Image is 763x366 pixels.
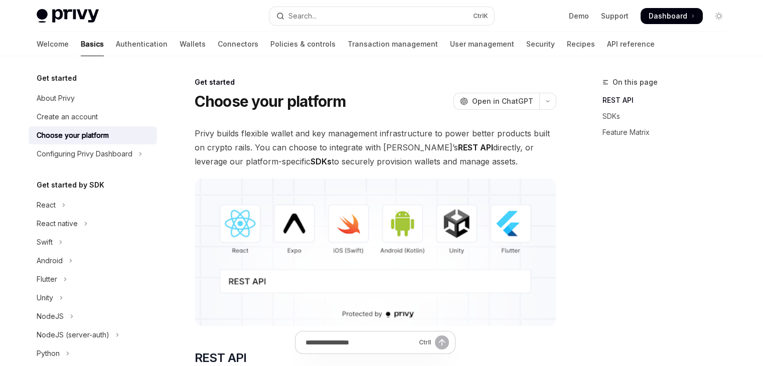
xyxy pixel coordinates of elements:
a: Authentication [116,32,168,56]
a: SDKs [602,108,735,124]
div: Create an account [37,111,98,123]
h5: Get started [37,72,77,84]
a: User management [450,32,514,56]
div: Search... [288,10,317,22]
div: Python [37,347,60,359]
div: React [37,199,56,211]
strong: SDKs [311,156,332,166]
button: Send message [435,335,449,349]
a: Security [526,32,555,56]
a: Recipes [567,32,595,56]
button: Toggle NodeJS (server-auth) section [29,326,157,344]
span: Dashboard [649,11,687,21]
div: Swift [37,236,53,248]
span: Privy builds flexible wallet and key management infrastructure to power better products built on ... [195,126,556,168]
a: REST API [602,92,735,108]
div: NodeJS [37,310,64,322]
a: Policies & controls [270,32,336,56]
button: Toggle NodeJS section [29,307,157,325]
div: Get started [195,77,556,87]
button: Toggle React section [29,196,157,214]
button: Toggle Android section [29,252,157,270]
div: NodeJS (server-auth) [37,329,109,341]
a: Wallets [180,32,206,56]
div: Unity [37,292,53,304]
div: About Privy [37,92,75,104]
h1: Choose your platform [195,92,346,110]
input: Ask a question... [306,331,415,353]
a: Basics [81,32,104,56]
span: On this page [613,76,658,88]
button: Toggle Flutter section [29,270,157,288]
button: Toggle dark mode [711,8,727,24]
span: Ctrl K [473,12,488,20]
button: Toggle Configuring Privy Dashboard section [29,145,157,163]
div: Choose your platform [37,129,109,141]
a: Welcome [37,32,69,56]
a: About Privy [29,89,157,107]
div: Flutter [37,273,57,285]
div: React native [37,218,78,230]
div: Configuring Privy Dashboard [37,148,132,160]
img: images/Platform2.png [195,178,556,326]
button: Toggle Swift section [29,233,157,251]
button: Toggle Python section [29,344,157,362]
button: Open search [269,7,494,25]
a: Create an account [29,108,157,126]
button: Toggle Unity section [29,289,157,307]
a: Choose your platform [29,126,157,144]
span: Open in ChatGPT [472,96,533,106]
a: Feature Matrix [602,124,735,140]
a: Support [601,11,629,21]
a: Demo [569,11,589,21]
a: Dashboard [641,8,703,24]
button: Toggle React native section [29,215,157,233]
a: API reference [607,32,655,56]
a: Connectors [218,32,258,56]
div: Android [37,255,63,267]
strong: REST API [458,142,493,152]
img: light logo [37,9,99,23]
h5: Get started by SDK [37,179,104,191]
button: Open in ChatGPT [453,93,539,110]
a: Transaction management [348,32,438,56]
